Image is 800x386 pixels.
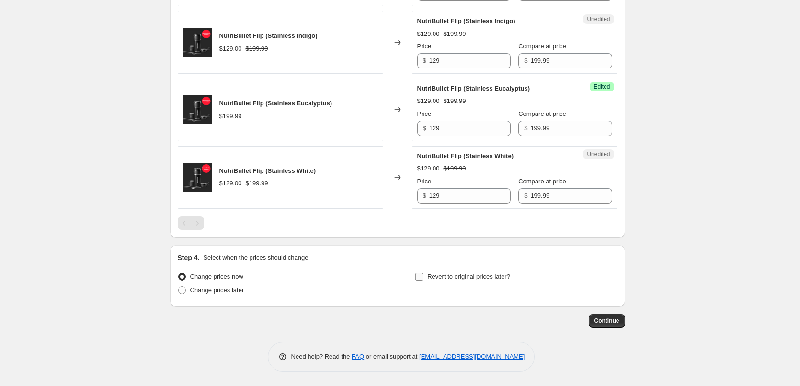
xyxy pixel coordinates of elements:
[417,96,440,106] div: $129.00
[423,57,426,64] span: $
[444,164,466,173] strike: $199.99
[219,179,242,188] div: $129.00
[444,29,466,39] strike: $199.99
[246,179,268,188] strike: $199.99
[352,353,364,360] a: FAQ
[291,353,352,360] span: Need help? Read the
[444,96,466,106] strike: $199.99
[190,286,244,294] span: Change prices later
[203,253,308,262] p: Select when the prices should change
[587,150,610,158] span: Unedited
[589,314,625,328] button: Continue
[183,28,212,57] img: Flip_Black_-_with_personalisation_80x.png
[417,17,515,24] span: NutriBullet Flip (Stainless Indigo)
[417,152,514,159] span: NutriBullet Flip (Stainless White)
[423,125,426,132] span: $
[427,273,510,280] span: Revert to original prices later?
[417,178,432,185] span: Price
[183,163,212,192] img: Flip_Black_-_with_personalisation_80x.png
[219,112,242,121] div: $199.99
[524,57,527,64] span: $
[587,15,610,23] span: Unedited
[417,164,440,173] div: $129.00
[524,125,527,132] span: $
[419,353,525,360] a: [EMAIL_ADDRESS][DOMAIN_NAME]
[178,253,200,262] h2: Step 4.
[423,192,426,199] span: $
[417,43,432,50] span: Price
[190,273,243,280] span: Change prices now
[594,83,610,91] span: Edited
[524,192,527,199] span: $
[594,317,619,325] span: Continue
[417,110,432,117] span: Price
[219,44,242,54] div: $129.00
[178,216,204,230] nav: Pagination
[183,95,212,124] img: Flip_Black_-_with_personalisation_80x.png
[219,100,332,107] span: NutriBullet Flip (Stainless Eucalyptus)
[518,178,566,185] span: Compare at price
[219,167,316,174] span: NutriBullet Flip (Stainless White)
[518,43,566,50] span: Compare at price
[417,29,440,39] div: $129.00
[246,44,268,54] strike: $199.99
[219,32,318,39] span: NutriBullet Flip (Stainless Indigo)
[417,85,530,92] span: NutriBullet Flip (Stainless Eucalyptus)
[364,353,419,360] span: or email support at
[518,110,566,117] span: Compare at price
